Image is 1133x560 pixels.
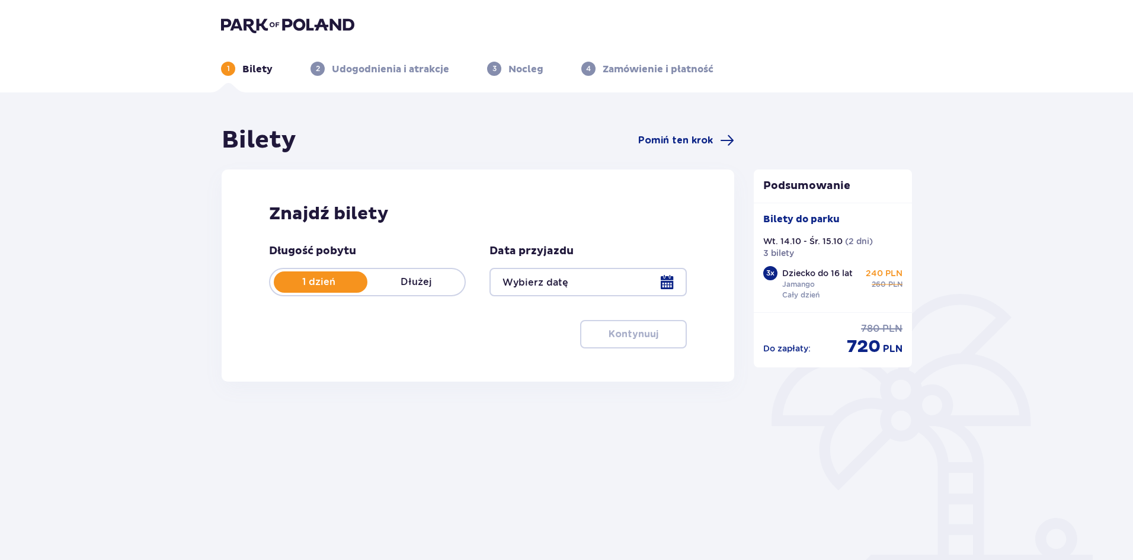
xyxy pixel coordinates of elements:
p: 3 [492,63,497,74]
a: Pomiń ten krok [638,133,734,148]
span: PLN [883,343,902,356]
button: Kontynuuj [580,320,687,348]
span: PLN [888,279,902,290]
p: 2 [316,63,320,74]
p: Udogodnienia i atrakcje [332,63,449,76]
p: Podsumowanie [754,179,913,193]
span: 260 [872,279,886,290]
p: Zamówienie i płatność [603,63,713,76]
p: Długość pobytu [269,244,356,258]
div: 2Udogodnienia i atrakcje [311,62,449,76]
h1: Bilety [222,126,296,155]
span: 720 [847,335,881,358]
p: 1 dzień [270,276,367,289]
p: Cały dzień [782,290,820,300]
p: Wt. 14.10 - Śr. 15.10 [763,235,843,247]
div: 3Nocleg [487,62,543,76]
p: 3 bilety [763,247,794,259]
span: 780 [861,322,880,335]
img: Park of Poland logo [221,17,354,33]
p: Dłużej [367,276,465,289]
p: Nocleg [508,63,543,76]
span: PLN [882,322,902,335]
p: Bilety do parku [763,213,840,226]
div: 3 x [763,266,777,280]
p: 4 [586,63,591,74]
p: Jamango [782,279,815,290]
p: ( 2 dni ) [845,235,873,247]
p: 1 [227,63,230,74]
p: Kontynuuj [609,328,658,341]
p: Bilety [242,63,273,76]
div: 1Bilety [221,62,273,76]
div: 4Zamówienie i płatność [581,62,713,76]
p: Do zapłaty : [763,343,811,354]
h2: Znajdź bilety [269,203,687,225]
p: 240 PLN [866,267,902,279]
span: Pomiń ten krok [638,134,713,147]
p: Dziecko do 16 lat [782,267,853,279]
p: Data przyjazdu [489,244,574,258]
